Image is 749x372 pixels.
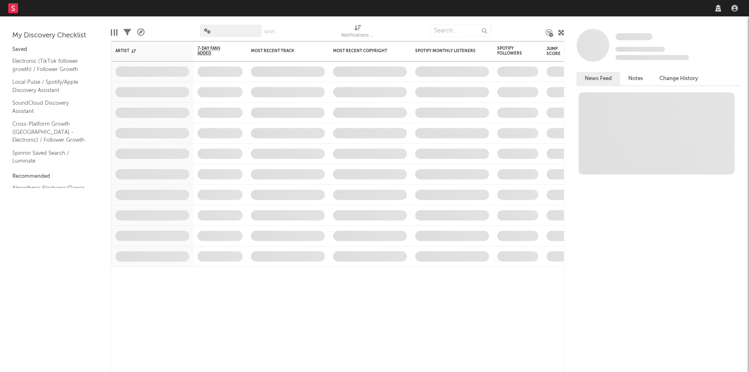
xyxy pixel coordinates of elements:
div: Spotify Monthly Listeners [415,48,477,53]
a: Local Pulse / Spotify/Apple Discovery Assistant [12,78,90,94]
a: Cross-Platform Growth ([GEOGRAPHIC_DATA] - Electronic) / Follower Growth [12,119,90,145]
div: Most Recent Copyright [333,48,395,53]
div: Notifications (Artist) [341,21,374,44]
div: Filters [124,21,131,44]
div: Notifications (Artist) [341,31,374,41]
a: SoundCloud Discovery Assistant [12,99,90,115]
span: Tracking Since: [DATE] [616,47,665,52]
a: Electronic (TikTok follower growth) / Follower Growth [12,57,90,73]
div: Spotify Followers [497,46,526,56]
div: Saved [12,45,99,55]
span: 0 fans last week [616,55,689,60]
button: Notes [620,72,651,85]
div: A&R Pipeline [137,21,145,44]
button: Save [264,30,275,34]
div: Jump Score [547,46,567,56]
a: Algorithmic Electronic/Dance A&R List [12,184,90,200]
a: Some Artist [616,33,653,41]
span: Some Artist [616,33,653,40]
button: Change History [651,72,706,85]
span: 7-Day Fans Added [198,46,230,56]
a: Spinnin Saved Search / Luminate [12,149,90,165]
div: Most Recent Track [251,48,312,53]
div: My Discovery Checklist [12,31,99,41]
input: Search... [430,25,491,37]
button: News Feed [577,72,620,85]
div: Edit Columns [111,21,117,44]
div: Artist [115,48,177,53]
div: Recommended [12,172,99,181]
